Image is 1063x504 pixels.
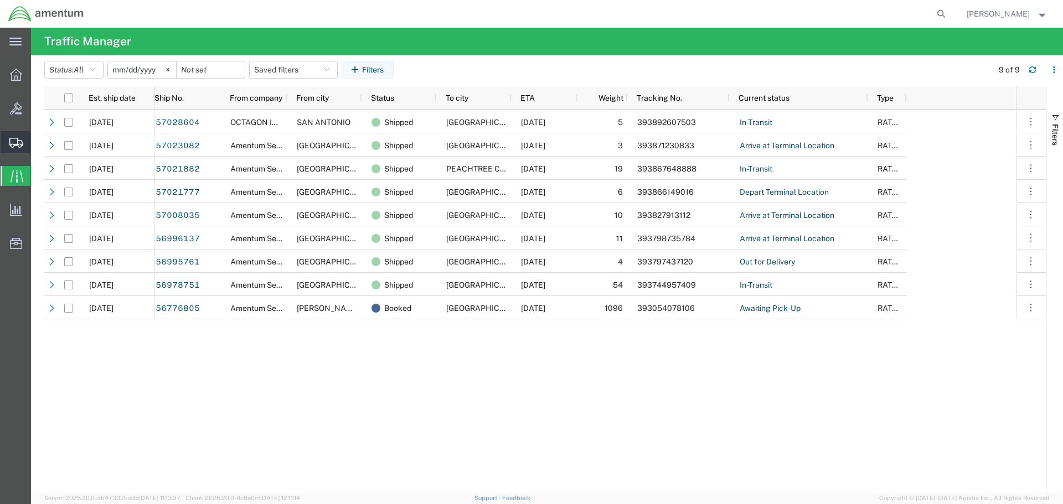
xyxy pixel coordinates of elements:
span: Shipped [384,157,413,180]
span: 393871230833 [637,141,694,150]
span: RATED [878,280,902,289]
span: RATED [878,164,902,173]
a: Arrive at Terminal Location [739,207,835,225]
span: 10/03/2025 [89,164,113,173]
span: 19 [615,164,623,173]
span: RATED [878,257,902,266]
span: [DATE] 12:11:14 [260,495,300,501]
span: 10/03/2025 [89,141,113,150]
span: Current status [739,93,789,102]
span: 10/03/2025 [89,188,113,196]
span: Irving [297,304,360,313]
span: Shipped [384,250,413,273]
span: Amentum Services, Inc. [230,280,313,289]
button: Saved filters [249,61,338,79]
span: Amentum Services, Inc. [230,188,313,196]
button: [PERSON_NAME] [966,7,1048,20]
span: RATED [878,304,902,313]
span: Filters [1051,124,1060,146]
span: 393866149016 [637,188,694,196]
h4: Traffic Manager [44,28,131,55]
span: Tracking No. [637,93,682,102]
span: 10/06/2025 [521,257,545,266]
a: 57008035 [155,207,200,225]
button: Filters [342,61,394,79]
span: Server: 2025.20.0-db47332bad5 [44,495,180,501]
span: 4 [618,257,623,266]
span: RATED [878,118,902,127]
span: Fort Belvoir [297,141,376,150]
a: Arrive at Terminal Location [739,230,835,248]
span: 54 [613,280,623,289]
a: Arrive at Terminal Location [739,137,835,155]
img: logo [8,6,84,22]
span: Shipped [384,204,413,227]
span: 10/06/2025 [521,141,545,150]
a: 57021777 [155,184,200,201]
span: Client: 2025.20.0-8c6e0cf [185,495,300,501]
span: 10/07/2025 [521,118,545,127]
a: 56995761 [155,253,200,271]
span: YAZOO CITY [446,188,525,196]
span: [DATE] 11:13:37 [139,495,180,501]
span: Fort Belvoir [297,257,376,266]
span: 10/06/2025 [521,234,545,243]
span: 10/06/2025 [521,211,545,220]
span: 09/10/2025 [89,304,113,313]
span: Status [371,93,394,102]
span: Amentum Services, Inc. [230,164,313,173]
span: 10 [615,211,623,220]
span: Shipped [384,134,413,157]
div: 9 of 9 [999,64,1020,76]
span: From company [230,93,282,102]
span: Ship No. [154,93,184,102]
span: MIAMI [446,211,525,220]
span: Amentum Services, Inc. [230,211,313,220]
span: Fort Belvoir [446,118,525,127]
span: Fort Belvoir [446,304,525,313]
button: Status:All [44,61,104,79]
span: All [74,65,84,74]
span: 10/06/2025 [521,280,545,289]
span: 3 [618,141,623,150]
a: Depart Terminal Location [739,184,829,201]
span: 10/02/2025 [89,211,113,220]
span: MIAMI [446,234,525,243]
a: 57028604 [155,114,200,132]
span: PEACHTREE CORNERS [446,164,531,173]
span: OCTAGON INDUSTRIES INC [230,118,331,127]
span: Fort Belvoir [297,234,376,243]
span: Fort Belvoir [297,164,376,173]
span: RATED [878,141,902,150]
span: Copyright © [DATE]-[DATE] Agistix Inc., All Rights Reserved [879,493,1050,503]
span: Amentum Services, Inc. [230,141,313,150]
span: 10/06/2025 [521,164,545,173]
span: SAN ANTONIO [297,118,350,127]
span: 393797437120 [637,257,693,266]
span: PEACHTREE CITY [446,141,525,150]
span: 10/03/2025 [89,118,113,127]
span: Type [877,93,894,102]
span: 09/18/2025 [521,304,545,313]
span: Booked [384,297,411,320]
span: 393744957409 [637,280,696,289]
span: 6 [618,188,623,196]
a: 56776805 [155,300,200,318]
span: 393892607503 [637,118,696,127]
span: Fort Belvoir [446,280,525,289]
a: Support [474,495,502,501]
span: Weight [587,93,623,102]
span: Shipped [384,273,413,297]
a: In-Transit [739,114,773,132]
span: 393054078106 [637,304,695,313]
a: Feedback [502,495,530,501]
span: 09/30/2025 [89,280,113,289]
span: 5 [618,118,623,127]
span: 393798735784 [637,234,695,243]
span: Amentum Services, Inc. [230,304,313,313]
span: RATED [878,211,902,220]
span: 1096 [605,304,623,313]
a: 56978751 [155,277,200,294]
span: Shipped [384,111,413,134]
a: 57021882 [155,160,200,178]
